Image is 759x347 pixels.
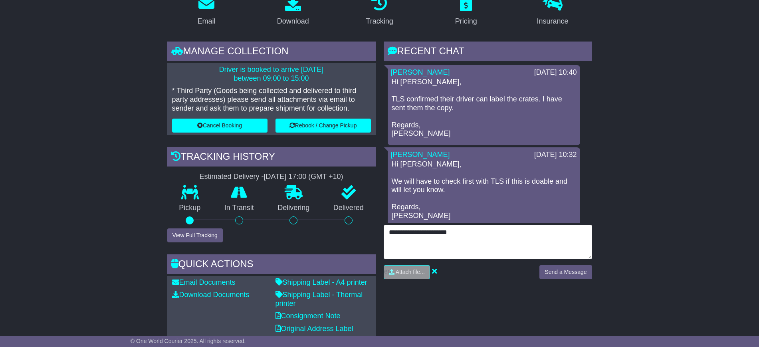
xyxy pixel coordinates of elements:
div: [DATE] 10:32 [534,151,577,159]
div: Manage collection [167,42,376,63]
a: Consignment Note [275,312,341,320]
div: [DATE] 10:40 [534,68,577,77]
a: Shipping Label - A4 printer [275,278,367,286]
button: Cancel Booking [172,119,268,133]
a: [PERSON_NAME] [391,151,450,159]
div: Tracking [366,16,393,27]
p: Hi [PERSON_NAME], We will have to check first with TLS if this is doable and will let you know. R... [392,160,576,220]
div: Pricing [455,16,477,27]
div: Tracking history [167,147,376,169]
p: Driver is booked to arrive [DATE] between 09:00 to 15:00 [172,65,371,83]
p: In Transit [212,204,266,212]
button: Rebook / Change Pickup [275,119,371,133]
p: Hi [PERSON_NAME], TLS confirmed their driver can label the crates. I have sent them the copy. Reg... [392,78,576,138]
a: Download Documents [172,291,250,299]
div: Insurance [537,16,569,27]
a: Email Documents [172,278,236,286]
a: Original Address Label [275,325,353,333]
span: © One World Courier 2025. All rights reserved. [131,338,246,344]
div: [DATE] 17:00 (GMT +10) [264,173,343,181]
a: Shipping Label - Thermal printer [275,291,363,307]
div: Email [197,16,215,27]
p: Delivered [321,204,376,212]
p: * Third Party (Goods being collected and delivered to third party addresses) please send all atta... [172,87,371,113]
div: Download [277,16,309,27]
div: RECENT CHAT [384,42,592,63]
button: Send a Message [539,265,592,279]
button: View Full Tracking [167,228,223,242]
a: [PERSON_NAME] [391,68,450,76]
p: Pickup [167,204,213,212]
div: Estimated Delivery - [167,173,376,181]
div: Quick Actions [167,254,376,276]
p: Delivering [266,204,322,212]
